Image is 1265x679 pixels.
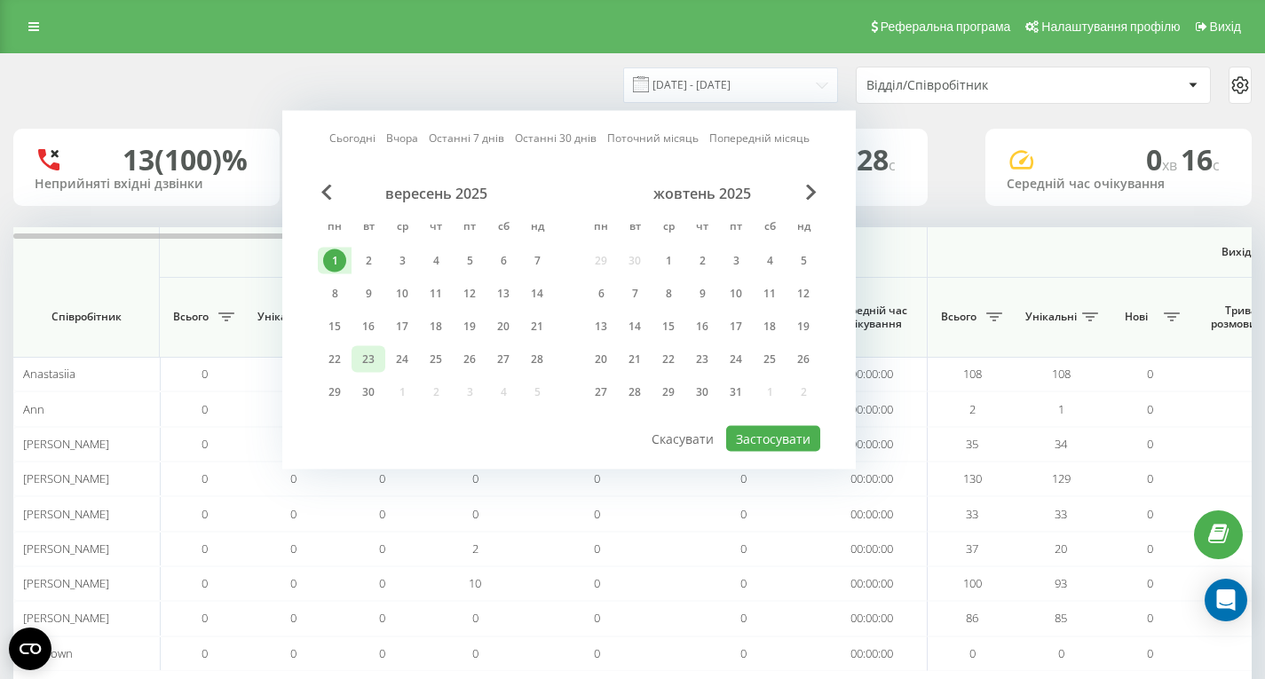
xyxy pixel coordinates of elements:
td: 00:00:00 [817,636,928,671]
span: хв [1162,155,1181,175]
div: пт 26 вер 2025 р. [453,346,486,373]
span: 0 [1147,610,1153,626]
span: 0 [594,610,600,626]
span: 0 [290,610,296,626]
span: Anastasiia [23,366,75,382]
div: 13 (100)% [123,143,248,177]
button: Open CMP widget [9,628,51,670]
div: 4 [424,249,447,272]
span: 0 [740,645,747,661]
abbr: неділя [524,215,550,241]
span: Унікальні [257,310,309,324]
span: 0 [202,401,208,417]
div: 8 [657,282,680,305]
div: Неприйняті вхідні дзвінки [35,177,258,192]
span: 85 [1055,610,1067,626]
span: [PERSON_NAME] [23,541,109,557]
a: Вчора [386,130,418,146]
abbr: понеділок [321,215,348,241]
span: 0 [740,506,747,522]
span: 93 [1055,575,1067,591]
div: пт 31 жовт 2025 р. [719,379,753,406]
div: 15 [657,315,680,338]
div: 31 [724,381,747,404]
div: чт 11 вер 2025 р. [419,280,453,307]
div: 24 [724,348,747,371]
div: сб 13 вер 2025 р. [486,280,520,307]
div: пн 1 вер 2025 р. [318,248,352,274]
span: 100 [963,575,982,591]
td: 00:00:00 [817,496,928,531]
span: 0 [1147,401,1153,417]
div: 7 [526,249,549,272]
span: 0 [379,506,385,522]
div: 6 [589,282,613,305]
span: 35 [966,436,978,452]
span: 10 [469,575,481,591]
div: 27 [492,348,515,371]
div: нд 26 жовт 2025 р. [787,346,820,373]
span: 0 [740,541,747,557]
div: Відділ/Співробітник [866,78,1079,93]
span: 0 [594,506,600,522]
div: 29 [323,381,346,404]
a: Попередній місяць [709,130,810,146]
div: 9 [691,282,714,305]
span: 0 [1147,436,1153,452]
span: c [889,155,896,175]
span: 0 [202,541,208,557]
div: 28 [623,381,646,404]
div: пт 19 вер 2025 р. [453,313,486,340]
div: 30 [357,381,380,404]
abbr: четвер [689,215,716,241]
div: ср 17 вер 2025 р. [385,313,419,340]
div: сб 25 жовт 2025 р. [753,346,787,373]
span: 16 [1181,140,1220,178]
td: 00:00:00 [817,427,928,462]
div: вт 2 вер 2025 р. [352,248,385,274]
div: 4 [758,249,781,272]
a: Останні 30 днів [515,130,597,146]
div: 5 [458,249,481,272]
div: ср 1 жовт 2025 р. [652,248,685,274]
div: вт 21 жовт 2025 р. [618,346,652,373]
div: пт 3 жовт 2025 р. [719,248,753,274]
div: пт 12 вер 2025 р. [453,280,486,307]
div: 1 [657,249,680,272]
span: 108 [963,366,982,382]
div: вт 30 вер 2025 р. [352,379,385,406]
span: 0 [594,470,600,486]
div: чт 30 жовт 2025 р. [685,379,719,406]
div: пн 20 жовт 2025 р. [584,346,618,373]
div: пн 6 жовт 2025 р. [584,280,618,307]
div: нд 7 вер 2025 р. [520,248,554,274]
div: 6 [492,249,515,272]
div: 12 [792,282,815,305]
div: 22 [323,348,346,371]
div: 23 [357,348,380,371]
div: сб 18 жовт 2025 р. [753,313,787,340]
span: 0 [740,610,747,626]
span: 0 [594,575,600,591]
span: 33 [1055,506,1067,522]
abbr: середа [655,215,682,241]
span: 0 [202,645,208,661]
div: 29 [657,381,680,404]
span: Вхідні дзвінки [206,245,881,259]
div: сб 4 жовт 2025 р. [753,248,787,274]
div: 1 [323,249,346,272]
span: Всього [169,310,213,324]
div: 25 [758,348,781,371]
div: пн 13 жовт 2025 р. [584,313,618,340]
div: нд 12 жовт 2025 р. [787,280,820,307]
div: чт 25 вер 2025 р. [419,346,453,373]
span: 0 [1147,575,1153,591]
span: Співробітник [28,310,144,324]
span: 0 [290,470,296,486]
span: 0 [379,470,385,486]
div: 11 [424,282,447,305]
div: 3 [724,249,747,272]
div: ср 8 жовт 2025 р. [652,280,685,307]
a: Останні 7 днів [429,130,504,146]
div: нд 5 жовт 2025 р. [787,248,820,274]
